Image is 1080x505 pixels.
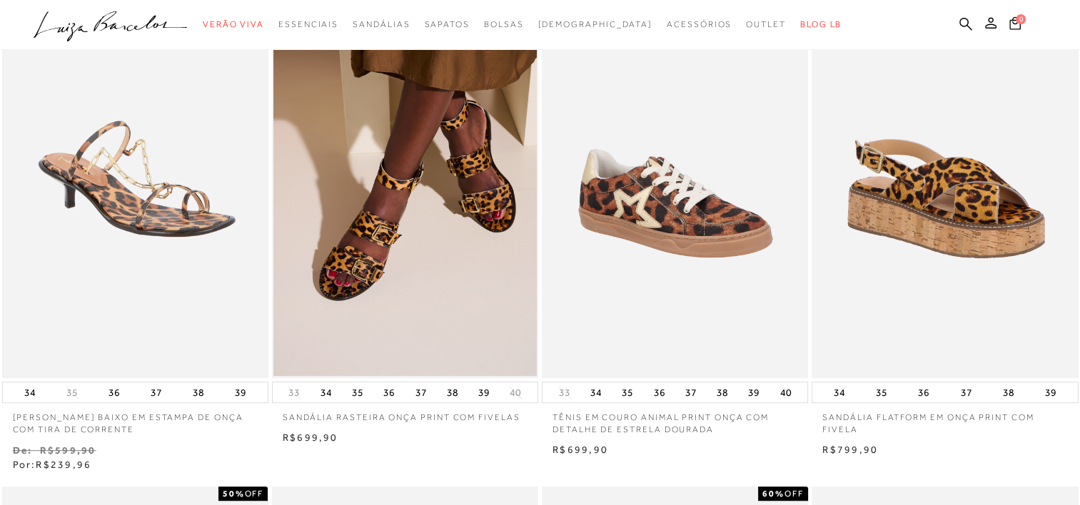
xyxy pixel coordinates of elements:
span: BLOG LB [800,19,842,29]
button: 0 [1005,16,1025,35]
span: Acessórios [667,19,732,29]
a: categoryNavScreenReaderText [353,11,410,38]
button: 34 [586,382,606,402]
a: SANDÁLIA RASTEIRA ONÇA PRINT COM FIVELAS [272,403,538,424]
span: Por: [13,459,92,470]
a: categoryNavScreenReaderText [278,11,338,38]
a: BLOG LB [800,11,842,38]
button: 37 [146,382,166,402]
span: R$699,90 [552,444,608,455]
span: 0 [1016,14,1026,24]
button: 35 [348,382,368,402]
button: 37 [411,382,431,402]
span: Essenciais [278,19,338,29]
a: categoryNavScreenReaderText [424,11,469,38]
span: Sandálias [353,19,410,29]
span: Outlet [746,19,786,29]
button: 37 [956,382,976,402]
a: categoryNavScreenReaderText [484,11,524,38]
span: OFF [784,489,804,499]
a: categoryNavScreenReaderText [746,11,786,38]
button: 36 [379,382,399,402]
span: Bolsas [484,19,524,29]
button: 40 [505,386,525,399]
a: [PERSON_NAME] BAIXO EM ESTAMPA DE ONÇA COM TIRA DE CORRENTE [2,403,268,436]
span: Sapatos [424,19,469,29]
button: 37 [681,382,701,402]
a: categoryNavScreenReaderText [667,11,732,38]
button: 38 [998,382,1018,402]
span: R$699,90 [283,432,338,443]
a: TÊNIS EM COURO ANIMAL PRINT ONÇA COM DETALHE DE ESTRELA DOURADA [542,403,808,436]
a: noSubCategoriesText [538,11,652,38]
span: R$239,96 [36,459,91,470]
button: 39 [474,382,494,402]
button: 40 [776,382,796,402]
small: R$599,90 [40,444,96,456]
button: 35 [872,382,892,402]
button: 39 [1040,382,1060,402]
strong: 60% [762,489,784,499]
button: 34 [829,382,849,402]
button: 39 [231,382,251,402]
span: [DEMOGRAPHIC_DATA] [538,19,652,29]
a: SANDÁLIA FLATFORM EM ONÇA PRINT COM FIVELA [812,403,1078,436]
button: 33 [284,386,304,399]
button: 33 [555,386,575,399]
span: OFF [244,489,263,499]
span: R$799,90 [822,444,878,455]
a: categoryNavScreenReaderText [203,11,264,38]
button: 34 [20,382,40,402]
button: 35 [617,382,637,402]
button: 36 [914,382,934,402]
strong: 50% [223,489,245,499]
span: Verão Viva [203,19,264,29]
button: 38 [712,382,732,402]
button: 34 [316,382,336,402]
button: 35 [62,386,82,399]
button: 38 [188,382,208,402]
button: 36 [104,382,124,402]
small: De: [13,444,33,456]
button: 38 [443,382,463,402]
button: 39 [744,382,764,402]
button: 36 [649,382,669,402]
